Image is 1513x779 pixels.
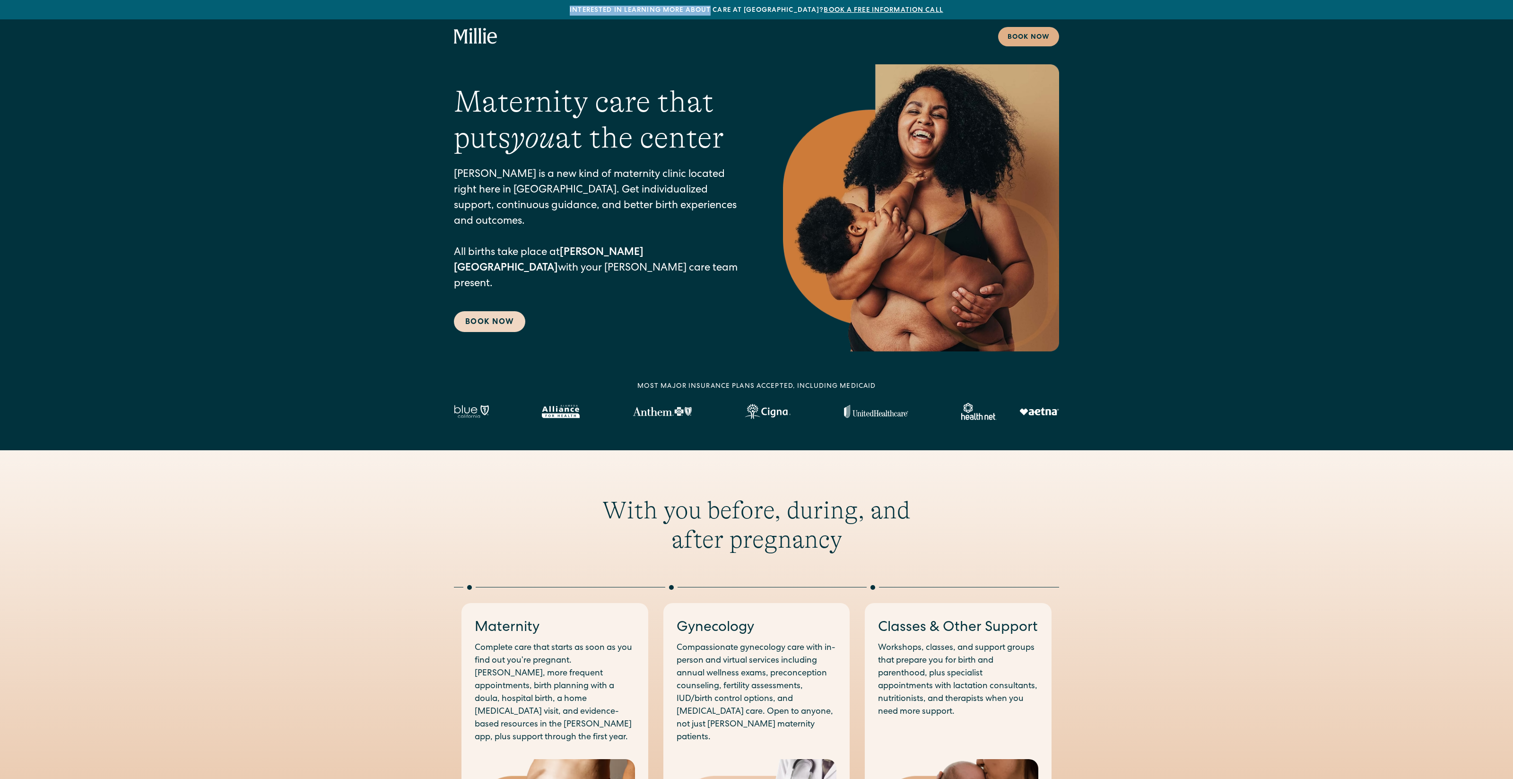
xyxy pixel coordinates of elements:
[637,382,876,392] div: MOST MAJOR INSURANCE PLANS ACCEPTED, INCLUDING MEDICAID
[575,496,938,555] h2: With you before, during, and after pregnancy
[1019,408,1059,415] img: Aetna logo
[542,405,579,418] img: Alameda Alliance logo
[844,405,908,418] img: United Healthcare logo
[783,64,1059,351] img: Smiling mother with her baby in arms, celebrating body positivity and the nurturing bond of postp...
[475,642,635,744] p: Complete care that starts as soon as you find out you’re pregnant. [PERSON_NAME], more frequent a...
[878,618,1038,638] h3: Classes & Other Support
[454,311,525,332] a: Book Now
[878,642,1038,718] p: Workshops, classes, and support groups that prepare you for birth and parenthood, plus specialist...
[454,28,497,45] a: home
[961,403,997,420] img: Healthnet logo
[511,121,555,155] em: you
[824,7,943,14] a: Book a free information call
[677,618,837,638] h3: Gynecology
[454,167,745,292] p: [PERSON_NAME] is a new kind of maternity clinic located right here in [GEOGRAPHIC_DATA]. Get indi...
[1008,33,1050,43] div: Book now
[454,84,745,157] h1: Maternity care that puts at the center
[677,642,837,744] p: Compassionate gynecology care with in-person and virtual services including annual wellness exams...
[475,618,635,638] h3: Maternity
[998,27,1059,46] a: Book now
[633,407,692,416] img: Anthem Logo
[454,405,489,418] img: Blue California logo
[745,404,791,419] img: Cigna logo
